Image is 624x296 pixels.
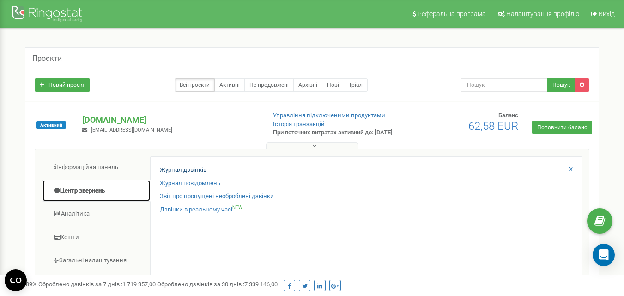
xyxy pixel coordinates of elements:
[38,281,156,288] span: Оброблено дзвінків за 7 днів :
[418,10,486,18] span: Реферальна програма
[160,205,242,214] a: Дзвінки в реальному часіNEW
[214,78,245,92] a: Активні
[593,244,615,266] div: Open Intercom Messenger
[273,128,401,137] p: При поточних витратах активний до: [DATE]
[35,78,90,92] a: Новий проєкт
[547,78,575,92] button: Пошук
[82,114,258,126] p: [DOMAIN_NAME]
[42,203,151,225] a: Аналiтика
[273,112,385,119] a: Управління підключеними продуктами
[42,249,151,272] a: Загальні налаштування
[322,78,344,92] a: Нові
[32,54,62,63] h5: Проєкти
[273,121,325,127] a: Історія транзакцій
[160,179,220,188] a: Журнал повідомлень
[42,180,151,202] a: Центр звернень
[157,281,278,288] span: Оброблено дзвінків за 30 днів :
[468,120,518,133] span: 62,58 EUR
[91,127,172,133] span: [EMAIL_ADDRESS][DOMAIN_NAME]
[5,269,27,291] button: Open CMP widget
[599,10,615,18] span: Вихід
[498,112,518,119] span: Баланс
[244,281,278,288] u: 7 339 146,00
[532,121,592,134] a: Поповнити баланс
[244,78,294,92] a: Не продовжені
[42,226,151,249] a: Кошти
[569,165,573,174] a: X
[175,78,215,92] a: Всі проєкти
[160,166,206,175] a: Журнал дзвінків
[232,205,242,210] sup: NEW
[42,273,151,296] a: Віртуальна АТС
[122,281,156,288] u: 1 719 357,00
[506,10,579,18] span: Налаштування профілю
[293,78,322,92] a: Архівні
[160,192,274,201] a: Звіт про пропущені необроблені дзвінки
[42,156,151,179] a: Інформаційна панель
[36,121,66,129] span: Активний
[344,78,368,92] a: Тріал
[461,78,548,92] input: Пошук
